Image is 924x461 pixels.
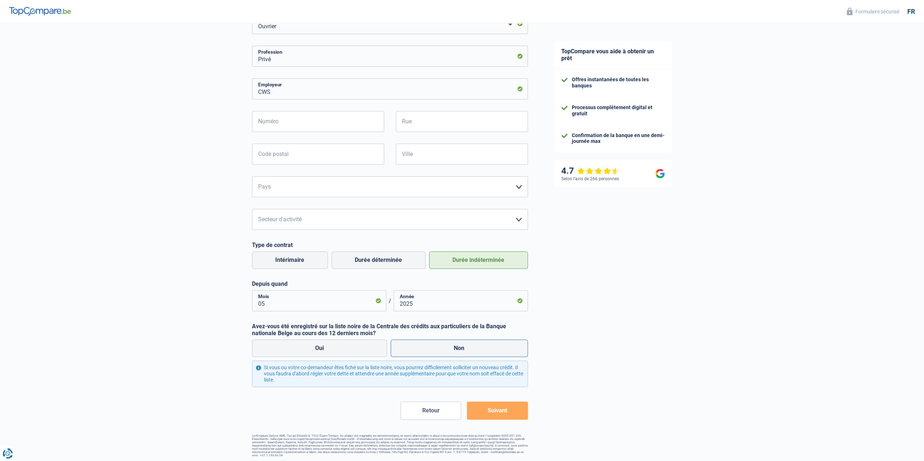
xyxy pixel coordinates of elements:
button: Formulaire sécurisé [842,5,904,17]
button: Retour [400,402,461,420]
span: / [386,297,394,304]
div: Si vous ou votre co-demandeur êtes fiché sur la liste noire, vous pourrez difficilement sollicite... [252,361,528,387]
div: Processus complètement digital et gratuit [572,104,665,117]
img: TopCompare Logo [9,7,71,16]
footer: LorEmipsum Dolorsi AME, Con ad Elitsedd 8, 7932 Eiusm-Tempor, inc utlabor etd magnaaliq eni admin... [252,434,528,457]
label: Durée déterminée [331,251,426,269]
label: Depuis quand [252,280,528,287]
div: Confirmation de la banque en une demi-journée max [572,132,665,145]
div: Offres instantanées de toutes les banques [572,77,665,89]
label: Type de contrat [252,242,528,248]
input: MM [252,290,386,311]
label: Intérimaire [252,251,328,269]
div: 4.7 [561,166,620,176]
label: Avez-vous été enregistré sur la liste noire de la Centrale des crédits aux particuliers de la Ban... [252,323,528,337]
label: Non [391,339,528,357]
input: AAAA [394,290,528,311]
div: TopCompare vous aide à obtenir un prêt [554,41,672,69]
label: Oui [252,339,387,357]
div: fr [907,8,915,16]
button: Suivant [467,402,528,420]
label: Durée indéterminée [429,251,528,269]
div: Selon l’avis de 266 personnes [561,176,619,181]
